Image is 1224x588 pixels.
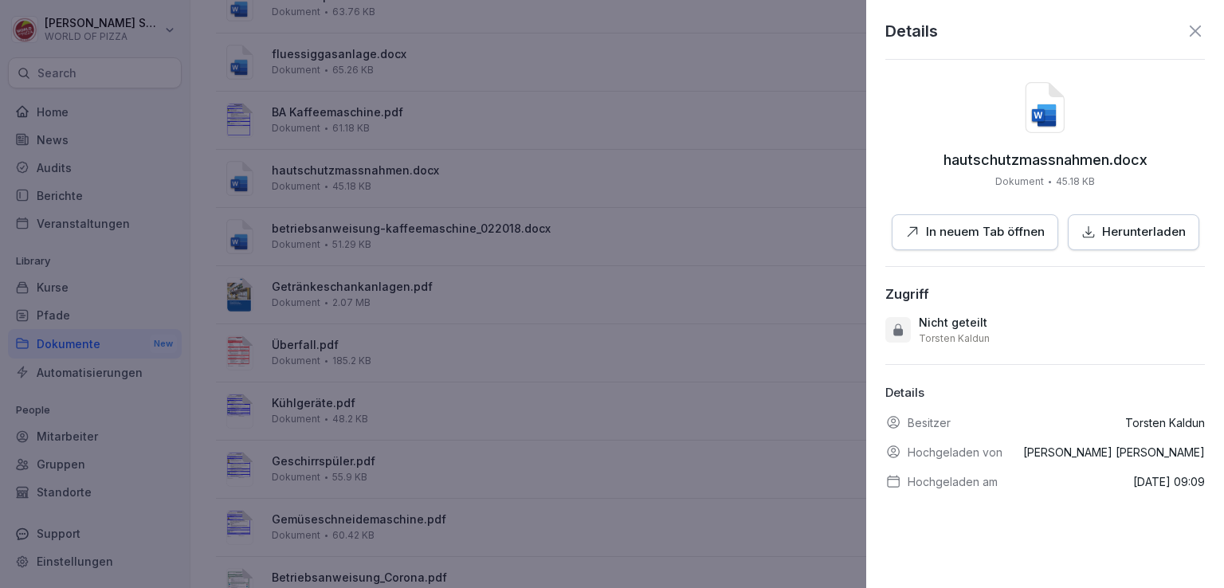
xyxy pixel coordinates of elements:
p: hautschutzmassnahmen.docx [943,152,1147,168]
p: [PERSON_NAME] [PERSON_NAME] [1023,444,1205,461]
p: Hochgeladen von [908,444,1002,461]
p: 45.18 KB [1056,174,1095,189]
button: Herunterladen [1068,214,1199,250]
p: [DATE] 09:09 [1133,473,1205,490]
p: Dokument [995,174,1044,189]
p: Hochgeladen am [908,473,998,490]
p: Besitzer [908,414,951,431]
p: Herunterladen [1102,223,1186,241]
p: Nicht geteilt [919,315,987,331]
p: Torsten Kaldun [919,332,990,345]
p: Details [885,19,938,43]
button: In neuem Tab öffnen [892,214,1058,250]
p: Details [885,384,1205,402]
div: Zugriff [885,286,929,302]
p: Torsten Kaldun [1125,414,1205,431]
p: In neuem Tab öffnen [926,223,1045,241]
